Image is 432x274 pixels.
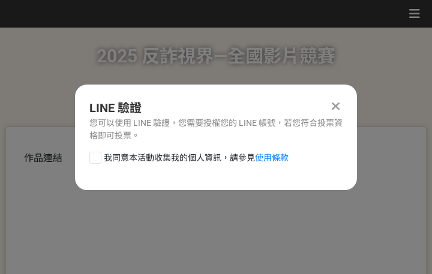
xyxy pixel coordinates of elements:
[104,152,289,164] span: 我同意本活動收集我的個人資訊，請參見
[89,99,343,117] div: LINE 驗證
[255,153,289,162] a: 使用條款
[97,28,335,85] h1: 2025 反詐視界—全國影片競賽
[89,117,343,142] div: 您可以使用 LINE 驗證，您需要授權您的 LINE 帳號，若您符合投票資格即可投票。
[24,152,62,164] span: 作品連結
